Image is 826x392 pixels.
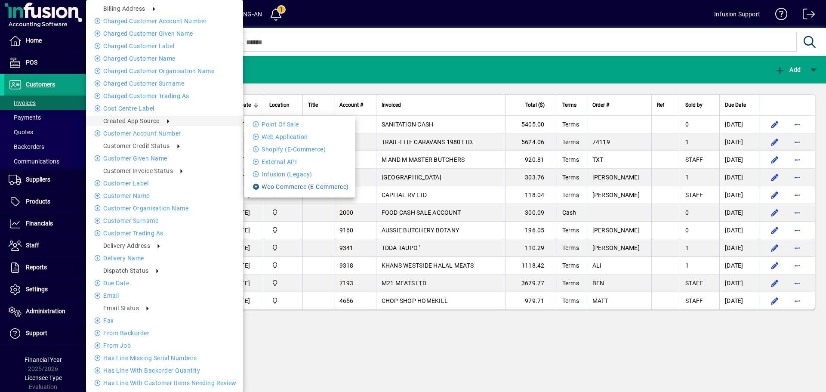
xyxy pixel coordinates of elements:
[86,78,243,89] li: Charged Customer Surname
[86,66,243,76] li: Charged Customer Organisation name
[86,340,243,351] li: From Job
[86,365,243,376] li: Has Line With Backorder Quantity
[103,142,170,149] span: Customer credit status
[86,203,243,213] li: Customer Organisation name
[86,253,243,263] li: Delivery name
[244,132,355,142] li: Web Application
[86,103,243,114] li: Cost Centre Label
[103,267,149,274] span: Dispatch Status
[86,191,243,201] li: Customer name
[86,328,243,338] li: From Backorder
[103,242,150,249] span: Delivery address
[86,178,243,188] li: Customer label
[103,305,139,312] span: Email status
[86,290,243,301] li: Email
[86,153,243,164] li: Customer Given name
[244,169,355,179] li: Infusion (Legacy)
[86,128,243,139] li: Customer Account number
[86,91,243,101] li: Charged Customer Trading as
[86,216,243,226] li: Customer Surname
[103,167,173,174] span: Customer Invoice Status
[103,5,145,12] span: Billing address
[86,378,243,388] li: Has Line With Customer Items Needing Review
[86,278,243,288] li: Due date
[244,182,355,192] li: Woo Commerce (E-Commerce)
[86,16,243,26] li: Charged Customer Account number
[86,228,243,238] li: Customer Trading as
[86,315,243,326] li: Fax
[86,53,243,64] li: Charged Customer name
[86,353,243,363] li: Has Line Missing Serial Numbers
[244,144,355,154] li: Shopify (E-Commerce)
[86,41,243,51] li: Charged Customer label
[103,117,160,124] span: Created App Source
[244,157,355,167] li: External API
[244,119,355,130] li: Point of Sale
[86,28,243,39] li: Charged Customer Given name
